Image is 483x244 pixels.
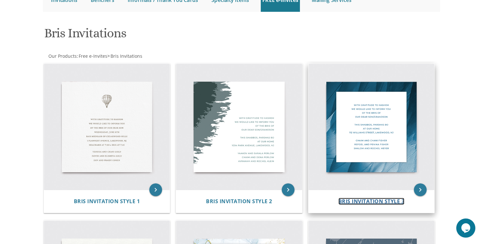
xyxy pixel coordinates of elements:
span: Free e-Invites [79,53,107,59]
a: keyboard_arrow_right [149,183,162,196]
img: Bris Invitation Style 1 [44,64,170,190]
a: keyboard_arrow_right [414,183,427,196]
img: Bris Invitation Style 2 [176,64,302,190]
a: Bris Invitation Style 3 [338,198,405,204]
span: Bris Invitation Style 3 [338,198,405,205]
a: Bris Invitations [110,53,142,59]
a: Bris Invitation Style 1 [74,198,140,204]
a: Bris Invitation Style 2 [206,198,272,204]
span: > [107,53,142,59]
iframe: chat widget [456,218,477,238]
img: Bris Invitation Style 3 [309,64,435,190]
h1: Bris Invitations [44,26,304,45]
a: Our Products [48,53,77,59]
a: keyboard_arrow_right [282,183,295,196]
a: Free e-Invites [78,53,107,59]
span: Bris Invitation Style 1 [74,198,140,205]
div: : [43,53,242,59]
span: Bris Invitation Style 2 [206,198,272,205]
